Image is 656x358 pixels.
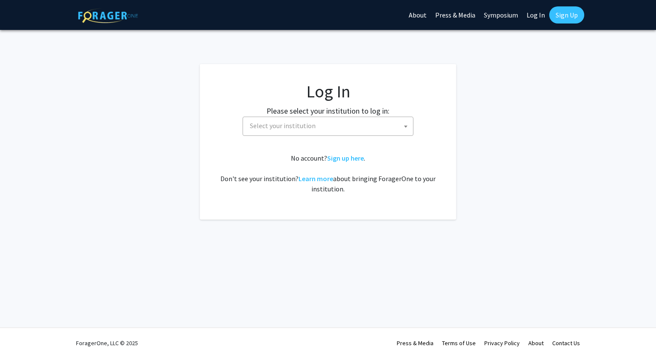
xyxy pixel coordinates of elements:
[549,6,584,23] a: Sign Up
[552,339,580,347] a: Contact Us
[217,153,439,194] div: No account? . Don't see your institution? about bringing ForagerOne to your institution.
[250,121,316,130] span: Select your institution
[442,339,476,347] a: Terms of Use
[246,117,413,135] span: Select your institution
[78,8,138,23] img: ForagerOne Logo
[299,174,333,183] a: Learn more about bringing ForagerOne to your institution
[484,339,520,347] a: Privacy Policy
[327,154,364,162] a: Sign up here
[266,105,389,117] label: Please select your institution to log in:
[528,339,544,347] a: About
[243,117,413,136] span: Select your institution
[217,81,439,102] h1: Log In
[76,328,138,358] div: ForagerOne, LLC © 2025
[397,339,433,347] a: Press & Media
